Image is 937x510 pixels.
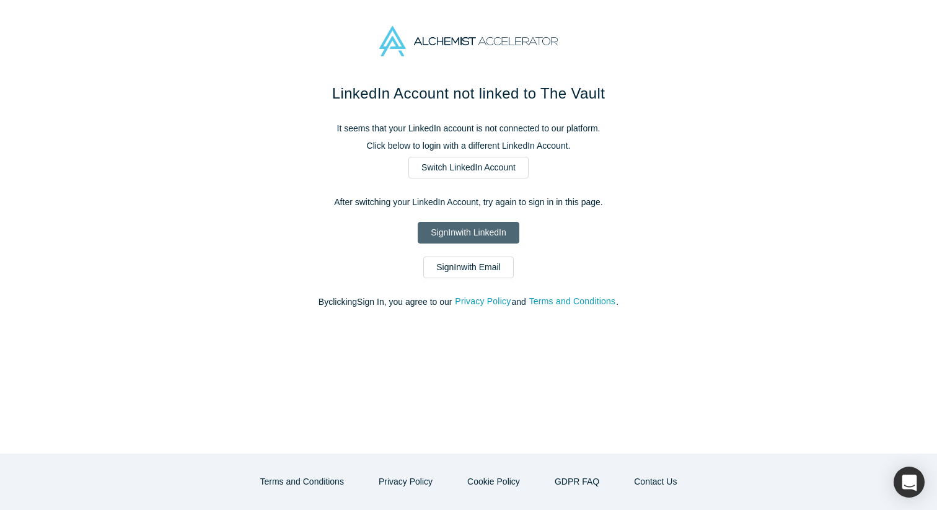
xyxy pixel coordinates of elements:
a: Switch LinkedIn Account [408,157,529,178]
p: By clicking Sign In , you agree to our and . [208,296,729,309]
p: After switching your LinkedIn Account, try again to sign in in this page. [208,196,729,209]
button: Terms and Conditions [247,471,357,493]
img: Alchemist Accelerator Logo [379,26,558,56]
button: Privacy Policy [366,471,446,493]
a: SignInwith Email [423,257,514,278]
button: Privacy Policy [454,294,511,309]
button: Terms and Conditions [529,294,617,309]
h1: LinkedIn Account not linked to The Vault [208,82,729,105]
button: Contact Us [621,471,690,493]
a: SignInwith LinkedIn [418,222,519,244]
p: Click below to login with a different LinkedIn Account. [208,139,729,152]
a: GDPR FAQ [542,471,612,493]
p: It seems that your LinkedIn account is not connected to our platform. [208,122,729,135]
button: Cookie Policy [454,471,533,493]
